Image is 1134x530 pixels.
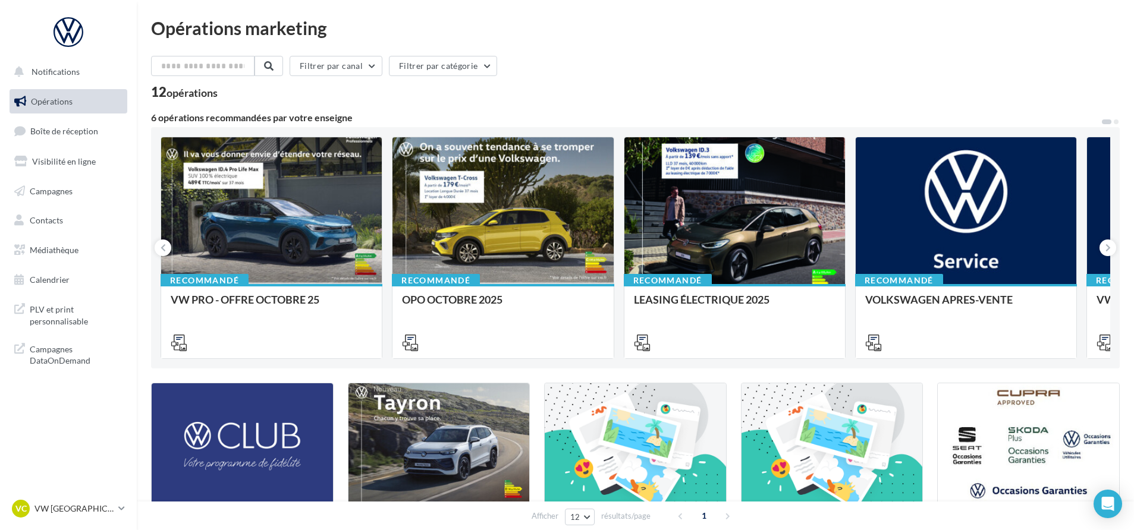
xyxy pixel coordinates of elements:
[161,274,249,287] div: Recommandé
[151,86,218,99] div: 12
[865,294,1067,317] div: VOLKSWAGEN APRES-VENTE
[30,275,70,285] span: Calendrier
[30,301,122,327] span: PLV et print personnalisable
[532,510,558,522] span: Afficher
[402,294,604,317] div: OPO OCTOBRE 2025
[7,118,130,144] a: Boîte de réception
[855,274,943,287] div: Recommandé
[7,59,125,84] button: Notifications
[167,87,218,98] div: opérations
[1094,490,1122,518] div: Open Intercom Messenger
[7,296,130,332] a: PLV et print personnalisable
[10,497,127,520] a: VC VW [GEOGRAPHIC_DATA]
[7,149,130,174] a: Visibilité en ligne
[695,506,714,525] span: 1
[30,126,98,136] span: Boîte de réception
[290,56,382,76] button: Filtrer par canal
[7,208,130,233] a: Contacts
[392,274,480,287] div: Recommandé
[601,510,651,522] span: résultats/page
[34,503,114,515] p: VW [GEOGRAPHIC_DATA]
[30,185,73,195] span: Campagnes
[31,96,73,106] span: Opérations
[151,113,1101,122] div: 6 opérations recommandées par votre enseigne
[30,215,63,225] span: Contacts
[32,67,80,77] span: Notifications
[570,512,580,522] span: 12
[32,156,96,166] span: Visibilité en ligne
[151,19,1120,37] div: Opérations marketing
[7,179,130,204] a: Campagnes
[624,274,712,287] div: Recommandé
[30,341,122,367] span: Campagnes DataOnDemand
[7,238,130,263] a: Médiathèque
[634,294,835,317] div: LEASING ÉLECTRIQUE 2025
[389,56,497,76] button: Filtrer par catégorie
[15,503,27,515] span: VC
[7,89,130,114] a: Opérations
[565,509,595,525] button: 12
[30,245,78,255] span: Médiathèque
[7,336,130,371] a: Campagnes DataOnDemand
[7,267,130,292] a: Calendrier
[171,294,372,317] div: VW PRO - OFFRE OCTOBRE 25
